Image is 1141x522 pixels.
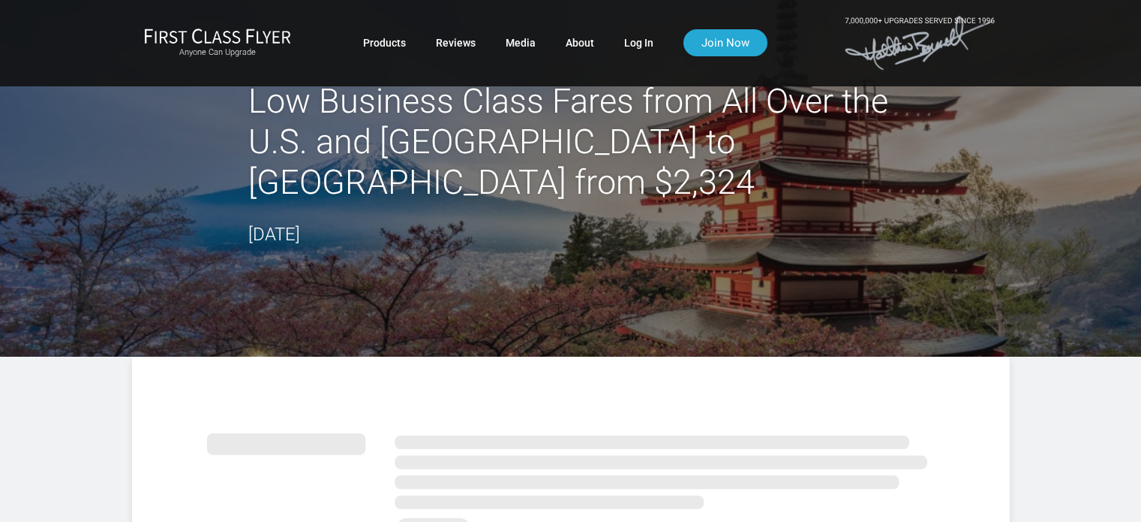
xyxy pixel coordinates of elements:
a: Log In [624,29,653,56]
a: First Class FlyerAnyone Can Upgrade [144,28,291,58]
a: Products [363,29,406,56]
h2: Low Business Class Fares from All Over the U.S. and [GEOGRAPHIC_DATA] to [GEOGRAPHIC_DATA] from $... [248,81,893,203]
time: [DATE] [248,224,300,245]
a: Media [506,29,536,56]
a: About [566,29,594,56]
a: Join Now [683,29,767,56]
img: First Class Flyer [144,28,291,44]
a: Reviews [436,29,476,56]
small: Anyone Can Upgrade [144,47,291,58]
